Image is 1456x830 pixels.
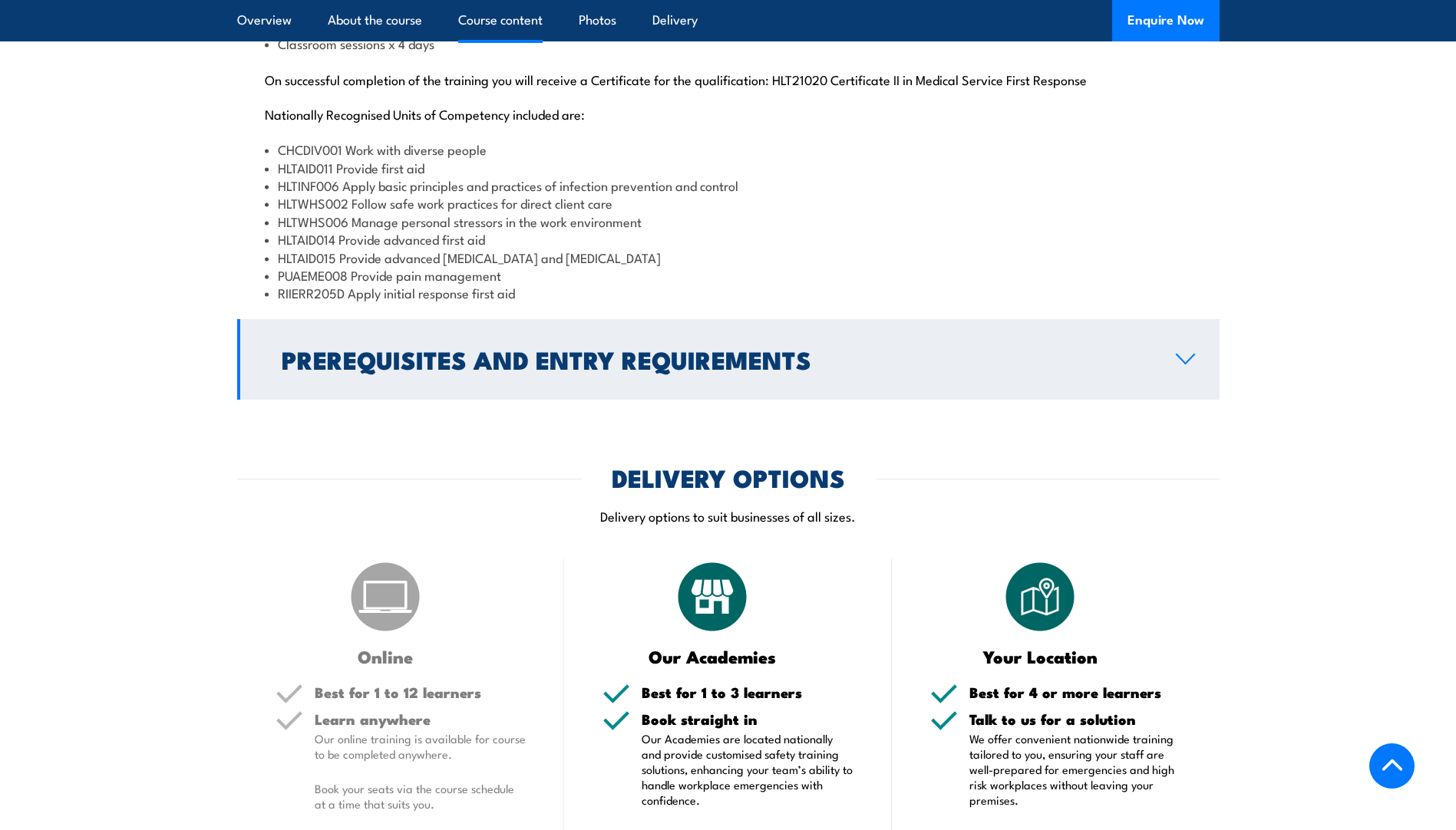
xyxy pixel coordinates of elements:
li: HLTAID014 Provide advanced first aid [265,230,1192,248]
p: On successful completion of the training you will receive a Certificate for the qualification: HL... [265,71,1192,87]
li: HLTINF006 Apply basic principles and practices of infection prevention and control [265,176,1192,194]
h3: Online [276,647,496,665]
li: Classroom sessions x 4 days [265,35,1192,52]
h2: Prerequisites and Entry Requirements [282,348,1151,370]
li: HLTAID011 Provide first aid [265,159,1192,176]
h5: Learn anywhere [315,712,527,726]
h5: Best for 1 to 12 learners [315,685,527,700]
p: Book your seats via the course schedule at a time that suits you. [315,781,527,812]
h5: Book straight in [642,712,853,726]
li: PUAEME008 Provide pain management [265,266,1192,284]
h3: Our Academies [603,647,823,665]
h5: Best for 4 or more learners [969,685,1181,700]
li: HLTAID015 Provide advanced [MEDICAL_DATA] and [MEDICAL_DATA] [265,249,1192,266]
li: RIIERR205D Apply initial response first aid [265,284,1192,301]
h5: Best for 1 to 3 learners [642,685,853,700]
li: HLTWHS002 Follow safe work practices for direct client care [265,194,1192,212]
li: CHCDIV001 Work with diverse people [265,140,1192,158]
h5: Talk to us for a solution [969,712,1181,726]
h3: Your Location [930,647,1151,665]
p: Our Academies are located nationally and provide customised safety training solutions, enhancing ... [642,731,853,808]
p: Our online training is available for course to be completed anywhere. [315,731,527,762]
li: HLTWHS006 Manage personal stressors in the work environment [265,212,1192,230]
p: Nationally Recognised Units of Competency included are: [265,106,1192,121]
a: Prerequisites and Entry Requirements [237,319,1220,400]
p: We offer convenient nationwide training tailored to you, ensuring your staff are well-prepared fo... [969,731,1181,808]
p: Delivery options to suit businesses of all sizes. [237,507,1220,525]
h2: DELIVERY OPTIONS [612,466,845,488]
